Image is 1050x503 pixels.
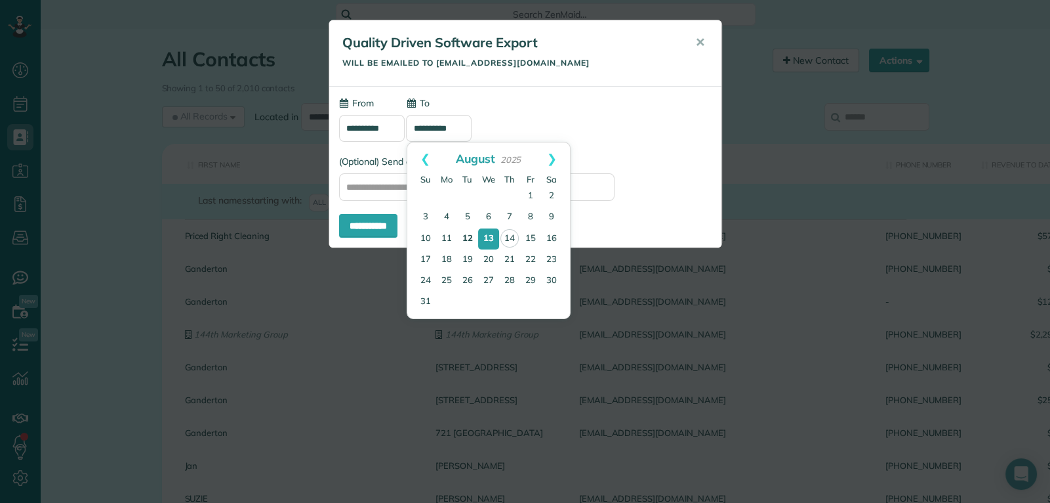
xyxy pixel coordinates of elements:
a: 3 [415,207,436,228]
a: 22 [520,250,541,271]
span: ✕ [695,35,705,50]
a: 2 [541,186,562,207]
a: 4 [436,207,457,228]
a: 31 [415,292,436,313]
a: 20 [478,250,499,271]
a: 30 [541,271,562,292]
span: Saturday [546,174,557,185]
a: 11 [436,229,457,250]
a: 24 [415,271,436,292]
span: Monday [441,174,453,185]
a: 23 [541,250,562,271]
a: Prev [407,142,443,175]
span: Tuesday [462,174,472,185]
span: Thursday [504,174,515,185]
a: 5 [457,207,478,228]
a: 19 [457,250,478,271]
span: Friday [527,174,535,185]
a: 13 [478,229,499,250]
a: 14 [500,229,519,248]
a: 12 [457,229,478,250]
span: 2025 [500,154,521,165]
a: 25 [436,271,457,292]
a: 26 [457,271,478,292]
a: Next [534,142,570,175]
a: 28 [499,271,520,292]
a: 29 [520,271,541,292]
h5: Quality Driven Software Export [342,33,677,52]
a: 10 [415,229,436,250]
a: 27 [478,271,499,292]
a: 6 [478,207,499,228]
a: 15 [520,229,541,250]
label: From [339,97,374,110]
span: Sunday [420,174,431,185]
label: (Optional) Send a copy of this email to: [339,155,712,168]
a: 16 [541,229,562,250]
a: 18 [436,250,457,271]
span: Wednesday [482,174,495,185]
span: August [456,151,495,165]
a: 8 [520,207,541,228]
a: 21 [499,250,520,271]
h5: Will be emailed to [EMAIL_ADDRESS][DOMAIN_NAME] [342,58,677,67]
a: 7 [499,207,520,228]
label: To [406,97,429,110]
a: 17 [415,250,436,271]
a: 1 [520,186,541,207]
a: 9 [541,207,562,228]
